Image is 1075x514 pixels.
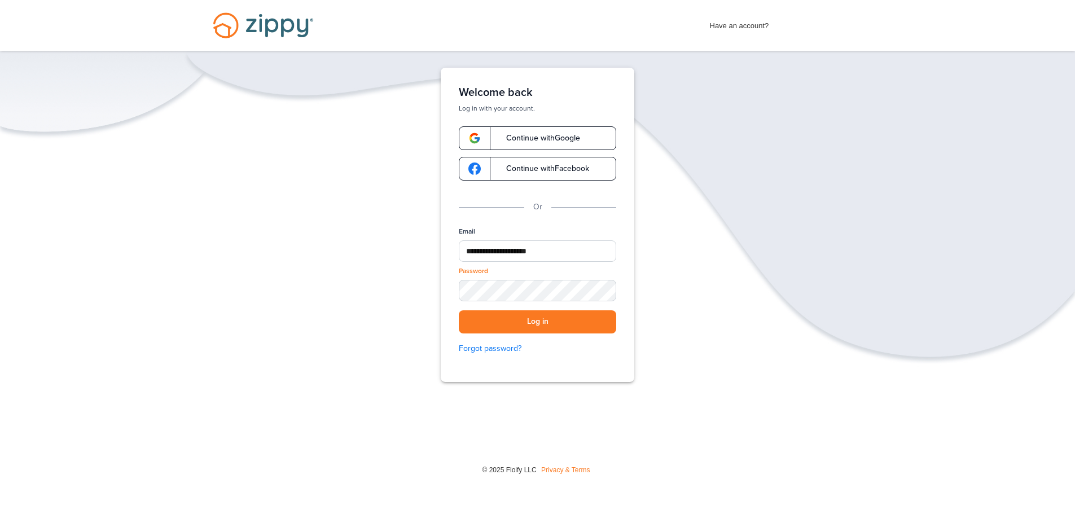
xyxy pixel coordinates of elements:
span: Continue with Google [495,134,580,142]
img: google-logo [468,162,481,175]
input: Email [459,240,616,262]
a: google-logoContinue withGoogle [459,126,616,150]
h1: Welcome back [459,86,616,99]
span: © 2025 Floify LLC [482,466,536,474]
a: Forgot password? [459,342,616,355]
input: Password [459,280,616,301]
label: Password [459,266,488,276]
label: Email [459,227,475,236]
img: google-logo [468,132,481,144]
p: Log in with your account. [459,104,616,113]
a: google-logoContinue withFacebook [459,157,616,181]
a: Privacy & Terms [541,466,590,474]
button: Log in [459,310,616,333]
span: Have an account? [710,14,769,32]
span: Continue with Facebook [495,165,589,173]
p: Or [533,201,542,213]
